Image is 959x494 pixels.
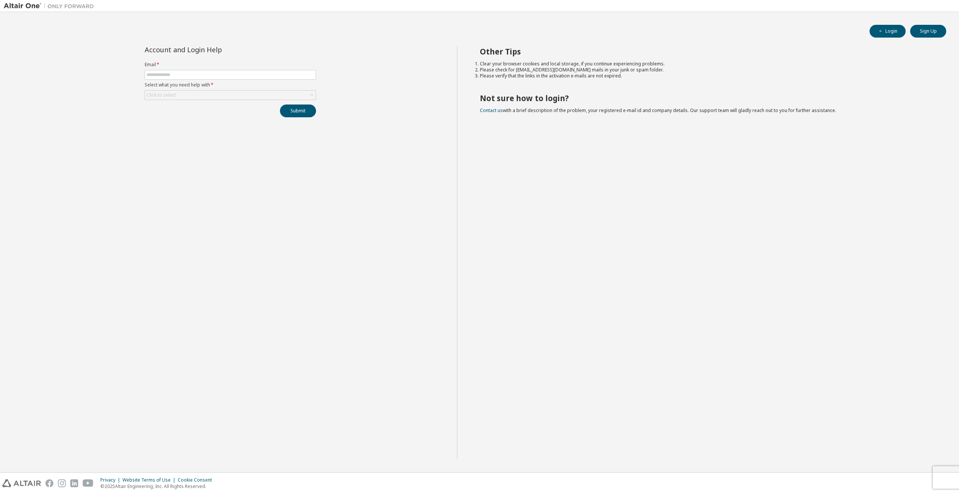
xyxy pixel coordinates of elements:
div: Privacy [100,477,123,483]
img: linkedin.svg [70,479,78,487]
img: instagram.svg [58,479,66,487]
p: © 2025 Altair Engineering, Inc. All Rights Reserved. [100,483,216,489]
img: altair_logo.svg [2,479,41,487]
img: facebook.svg [45,479,53,487]
label: Email [145,62,316,68]
button: Login [870,25,906,38]
button: Submit [280,105,316,117]
label: Select what you need help with [145,82,316,88]
h2: Other Tips [480,47,933,56]
li: Clear your browser cookies and local storage, if you continue experiencing problems. [480,61,933,67]
img: Altair One [4,2,98,10]
a: Contact us [480,107,503,114]
div: Click to select [145,91,316,100]
li: Please check for [EMAIL_ADDRESS][DOMAIN_NAME] mails in your junk or spam folder. [480,67,933,73]
span: with a brief description of the problem, your registered e-mail id and company details. Our suppo... [480,107,836,114]
button: Sign Up [910,25,946,38]
h2: Not sure how to login? [480,93,933,103]
div: Website Terms of Use [123,477,178,483]
div: Click to select [147,92,176,98]
div: Cookie Consent [178,477,216,483]
li: Please verify that the links in the activation e-mails are not expired. [480,73,933,79]
div: Account and Login Help [145,47,282,53]
img: youtube.svg [83,479,94,487]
